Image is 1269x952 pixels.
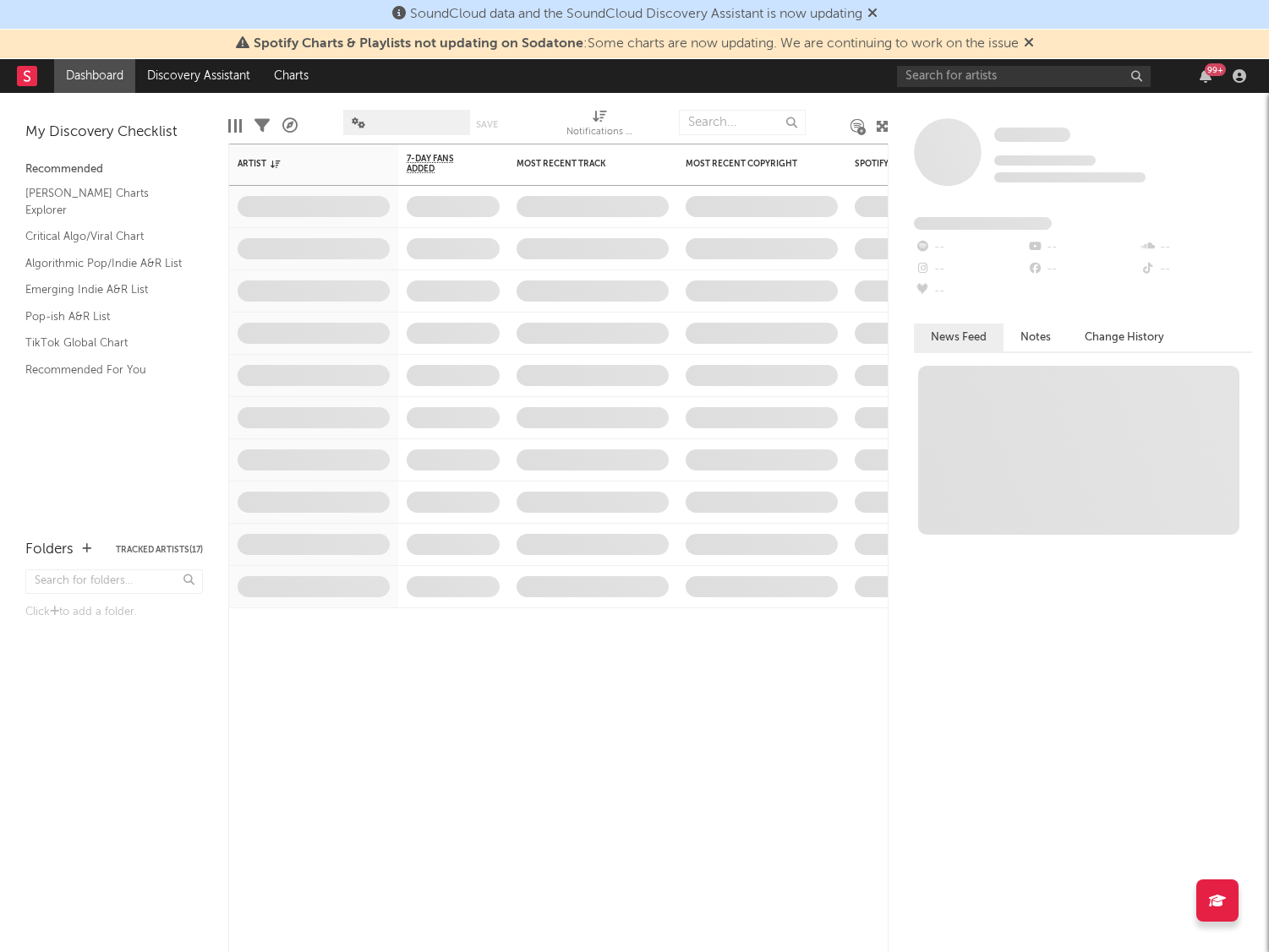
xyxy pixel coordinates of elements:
span: : Some charts are now updating. We are continuing to work on the issue [254,37,1019,51]
div: A&R Pipeline [282,101,298,150]
div: Spotify Monthly Listeners [855,159,982,169]
div: -- [1026,237,1139,258]
a: Recommended For You [25,361,186,379]
input: Search... [679,110,806,135]
a: [PERSON_NAME] Charts Explorer [25,184,186,219]
span: Tracking Since: [DATE] [994,155,1096,166]
div: Recommended [25,160,203,180]
div: -- [914,280,1026,302]
div: Notifications (Artist) [566,101,634,150]
div: Folders [25,540,74,560]
span: Fans Added by Platform [914,217,1052,230]
a: Emerging Indie A&R List [25,280,186,299]
div: 99 + [1205,63,1226,76]
div: -- [1026,258,1139,280]
div: -- [1140,237,1252,258]
a: Pop-ish A&R List [25,307,186,326]
a: Charts [262,59,320,93]
a: Discovery Assistant [135,59,262,93]
button: News Feed [914,324,1004,351]
input: Search for folders... [25,569,203,594]
a: TikTok Global Chart [25,334,186,352]
input: Search for artists [897,66,1151,87]
div: Notifications (Artist) [566,122,634,143]
a: Dashboard [54,59,135,93]
span: 7-Day Fans Added [407,154,474,174]
span: SoundCloud data and the SoundCloud Discovery Assistant is now updating [410,8,862,21]
div: Most Recent Track [517,159,643,169]
a: Algorithmic Pop/Indie A&R List [25,254,186,273]
div: Artist [238,159,364,169]
button: Tracked Artists(17) [116,546,203,554]
span: 0 fans last week [994,172,1146,182]
a: Critical Algo/Viral Chart [25,227,186,246]
span: Dismiss [1024,37,1034,51]
div: -- [914,258,1026,280]
a: Some Artist [994,127,1070,144]
div: Filters [254,101,270,150]
div: -- [914,237,1026,258]
button: Notes [1004,324,1068,351]
div: Click to add a folder. [25,602,203,623]
div: -- [1140,258,1252,280]
button: 99+ [1200,69,1212,83]
div: My Discovery Checklist [25,122,203,143]
div: Edit Columns [228,101,242,150]
span: Dismiss [867,8,878,21]
span: Some Artist [994,128,1070,142]
div: Most Recent Copyright [686,159,812,169]
span: Spotify Charts & Playlists not updating on Sodatone [254,37,583,51]
button: Save [476,120,498,129]
button: Change History [1068,324,1181,351]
